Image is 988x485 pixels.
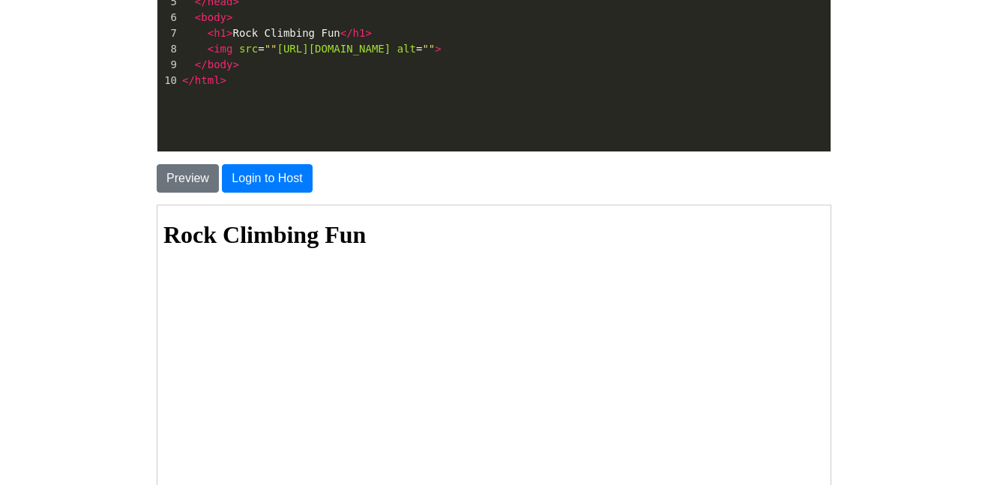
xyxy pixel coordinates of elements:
[226,27,232,39] span: >
[353,27,366,39] span: h1
[157,25,179,41] div: 7
[182,74,195,86] span: </
[239,43,258,55] span: src
[226,11,232,23] span: >
[277,43,391,55] span: [URL][DOMAIN_NAME]
[214,27,226,39] span: h1
[201,11,226,23] span: body
[232,58,238,70] span: >
[195,11,201,23] span: <
[422,43,435,55] span: ""
[157,164,219,193] button: Preview
[208,27,214,39] span: <
[208,43,214,55] span: <
[397,43,416,55] span: alt
[157,57,179,73] div: 9
[182,43,442,55] span: = =
[182,27,372,39] span: Rock Climbing Fun
[222,164,312,193] button: Login to Host
[195,74,220,86] span: html
[220,74,226,86] span: >
[265,43,277,55] span: ""
[157,10,179,25] div: 6
[340,27,353,39] span: </
[195,58,208,70] span: </
[157,41,179,57] div: 8
[365,27,371,39] span: >
[157,73,179,88] div: 10
[6,16,667,43] h1: Rock Climbing Fun
[208,58,233,70] span: body
[214,43,232,55] span: img
[435,43,441,55] span: >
